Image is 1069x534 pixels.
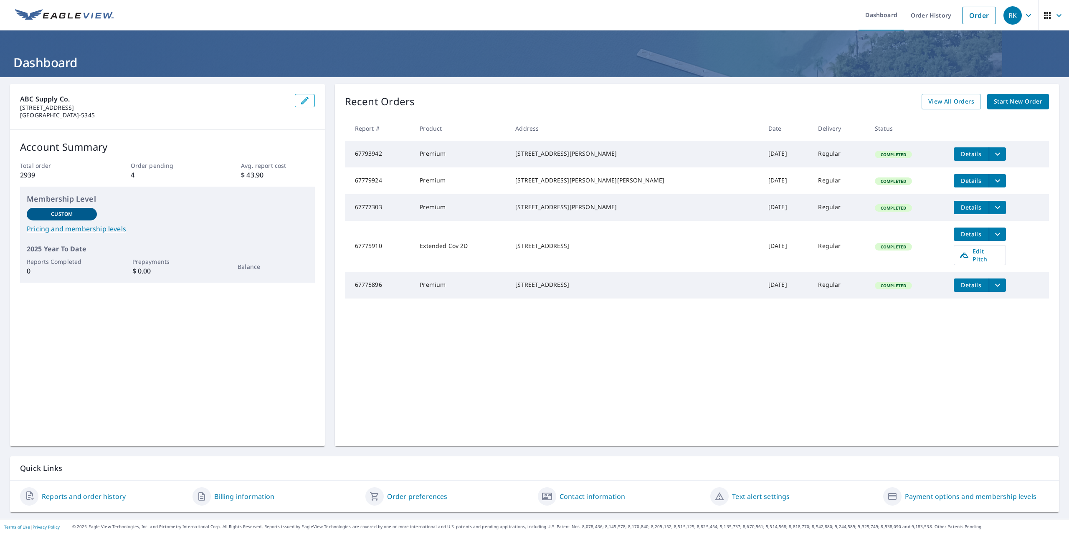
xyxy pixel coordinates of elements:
[762,272,812,299] td: [DATE]
[345,194,413,221] td: 67777303
[876,178,911,184] span: Completed
[27,244,308,254] p: 2025 Year To Date
[345,221,413,272] td: 67775910
[762,141,812,167] td: [DATE]
[345,272,413,299] td: 67775896
[20,463,1049,473] p: Quick Links
[732,491,790,501] a: Text alert settings
[989,174,1006,187] button: filesDropdownBtn-67779924
[241,170,314,180] p: $ 43.90
[515,149,755,158] div: [STREET_ADDRESS][PERSON_NAME]
[922,94,981,109] a: View All Orders
[954,147,989,161] button: detailsBtn-67793942
[345,94,415,109] p: Recent Orders
[413,221,509,272] td: Extended Cov 2D
[132,257,203,266] p: Prepayments
[959,203,984,211] span: Details
[20,139,315,154] p: Account Summary
[762,167,812,194] td: [DATE]
[413,116,509,141] th: Product
[15,9,114,22] img: EV Logo
[515,176,755,185] div: [STREET_ADDRESS][PERSON_NAME][PERSON_NAME]
[413,272,509,299] td: Premium
[905,491,1036,501] a: Payment options and membership levels
[27,224,308,234] a: Pricing and membership levels
[811,194,868,221] td: Regular
[27,266,97,276] p: 0
[989,201,1006,214] button: filesDropdownBtn-67777303
[345,116,413,141] th: Report #
[954,201,989,214] button: detailsBtn-67777303
[994,96,1042,107] span: Start New Order
[959,281,984,289] span: Details
[131,161,204,170] p: Order pending
[4,524,30,530] a: Terms of Use
[238,262,308,271] p: Balance
[560,491,625,501] a: Contact information
[762,116,812,141] th: Date
[987,94,1049,109] a: Start New Order
[954,228,989,241] button: detailsBtn-67775910
[954,174,989,187] button: detailsBtn-67779924
[345,167,413,194] td: 67779924
[959,150,984,158] span: Details
[811,141,868,167] td: Regular
[959,247,1001,263] span: Edit Pitch
[27,193,308,205] p: Membership Level
[876,244,911,250] span: Completed
[954,278,989,292] button: detailsBtn-67775896
[515,281,755,289] div: [STREET_ADDRESS]
[51,210,73,218] p: Custom
[989,228,1006,241] button: filesDropdownBtn-67775910
[876,152,911,157] span: Completed
[132,266,203,276] p: $ 0.00
[1003,6,1022,25] div: RK
[10,54,1059,71] h1: Dashboard
[954,245,1006,265] a: Edit Pitch
[515,242,755,250] div: [STREET_ADDRESS]
[989,147,1006,161] button: filesDropdownBtn-67793942
[131,170,204,180] p: 4
[811,221,868,272] td: Regular
[4,524,60,529] p: |
[959,177,984,185] span: Details
[27,257,97,266] p: Reports Completed
[515,203,755,211] div: [STREET_ADDRESS][PERSON_NAME]
[214,491,274,501] a: Billing information
[876,205,911,211] span: Completed
[959,230,984,238] span: Details
[762,221,812,272] td: [DATE]
[20,111,288,119] p: [GEOGRAPHIC_DATA]-5345
[20,104,288,111] p: [STREET_ADDRESS]
[811,272,868,299] td: Regular
[989,278,1006,292] button: filesDropdownBtn-67775896
[345,141,413,167] td: 67793942
[762,194,812,221] td: [DATE]
[811,167,868,194] td: Regular
[962,7,996,24] a: Order
[413,167,509,194] td: Premium
[928,96,974,107] span: View All Orders
[241,161,314,170] p: Avg. report cost
[413,141,509,167] td: Premium
[509,116,762,141] th: Address
[33,524,60,530] a: Privacy Policy
[72,524,1065,530] p: © 2025 Eagle View Technologies, Inc. and Pictometry International Corp. All Rights Reserved. Repo...
[42,491,126,501] a: Reports and order history
[20,161,94,170] p: Total order
[413,194,509,221] td: Premium
[20,94,288,104] p: ABC Supply Co.
[811,116,868,141] th: Delivery
[868,116,947,141] th: Status
[387,491,448,501] a: Order preferences
[876,283,911,289] span: Completed
[20,170,94,180] p: 2939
